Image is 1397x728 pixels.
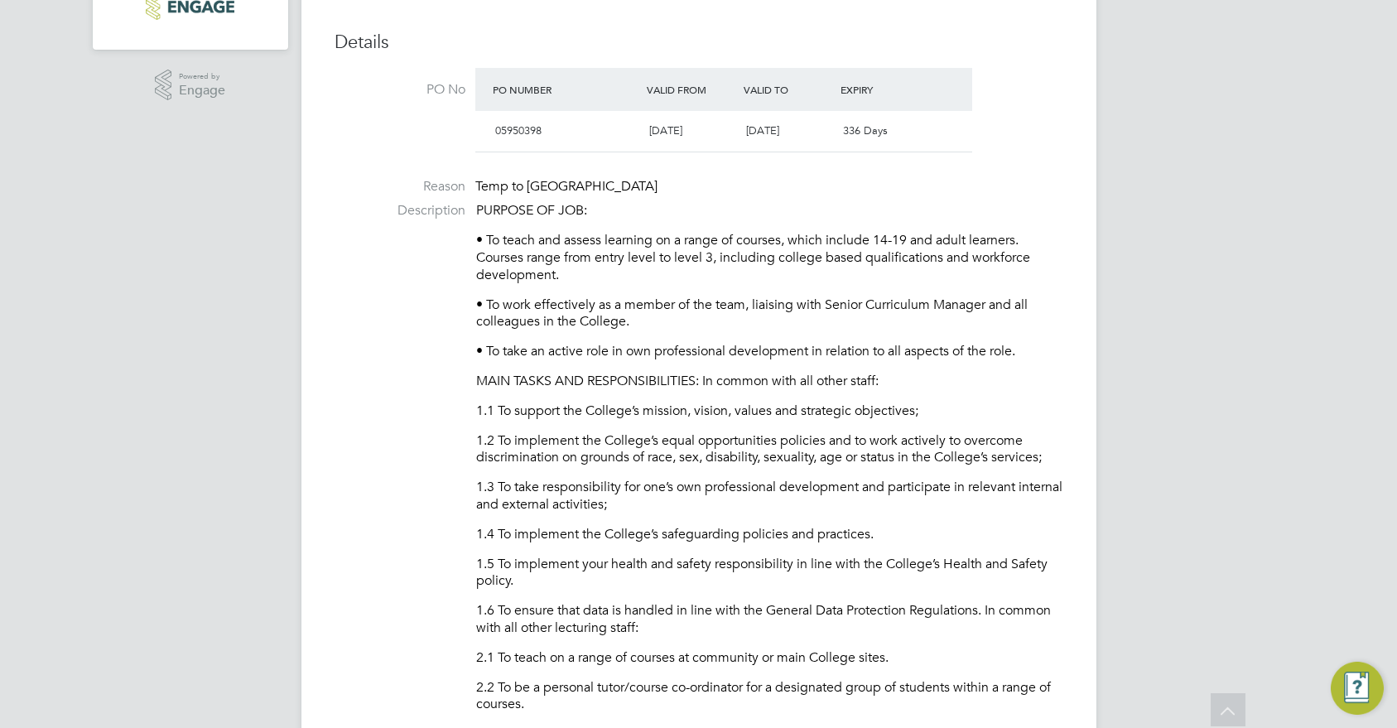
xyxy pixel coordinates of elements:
p: 1.4 To implement the College’s safeguarding policies and practices. [476,526,1063,543]
button: Engage Resource Center [1331,662,1384,715]
p: 1.6 To ensure that data is handled in line with the General Data Protection Regulations. In commo... [476,602,1063,637]
div: PO Number [489,75,643,104]
p: PURPOSE OF JOB: [476,202,1063,219]
a: Powered byEngage [155,70,225,101]
div: Expiry [836,75,933,104]
p: MAIN TASKS AND RESPONSIBILITIES: In common with all other staff: [476,373,1063,390]
p: 1.5 To implement your health and safety responsibility in line with the College’s Health and Safe... [476,556,1063,591]
p: 1.3 To take responsibility for one’s own professional development and participate in relevant int... [476,479,1063,513]
p: • To teach and assess learning on a range of courses, which include 14-19 and adult learners. Cou... [476,232,1063,283]
label: Reason [335,178,465,195]
p: • To take an active role in own professional development in relation to all aspects of the role. [476,343,1063,360]
h3: Details [335,31,1063,55]
span: 336 Days [843,123,888,137]
p: • To work effectively as a member of the team, liaising with Senior Curriculum Manager and all co... [476,297,1063,331]
p: 2.2 To be a personal tutor/course co-ordinator for a designated group of students within a range ... [476,679,1063,714]
p: 1.2 To implement the College’s equal opportunities policies and to work actively to overcome disc... [476,432,1063,467]
div: Valid To [739,75,836,104]
span: Engage [179,84,225,98]
span: [DATE] [649,123,682,137]
span: Temp to [GEOGRAPHIC_DATA] [475,178,658,195]
p: 1.1 To support the College’s mission, vision, values and strategic objectives; [476,403,1063,420]
span: 05950398 [495,123,542,137]
span: Powered by [179,70,225,84]
span: [DATE] [746,123,779,137]
div: Valid From [643,75,739,104]
label: PO No [335,81,465,99]
p: 2.1 To teach on a range of courses at community or main College sites. [476,649,1063,667]
label: Description [335,202,465,219]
